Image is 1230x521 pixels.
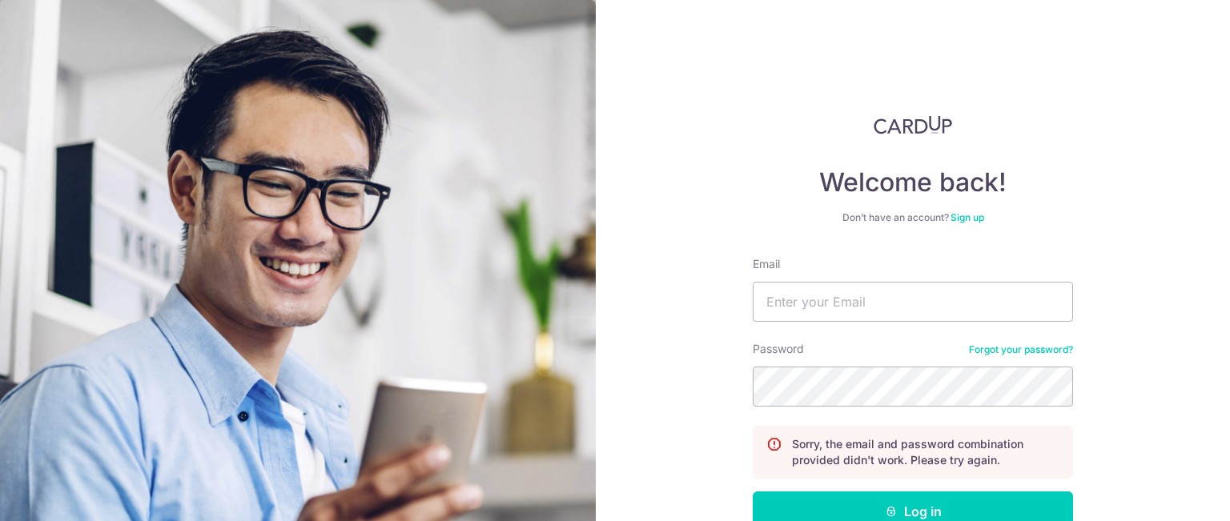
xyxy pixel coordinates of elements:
label: Email [753,256,780,272]
label: Password [753,341,804,357]
img: CardUp Logo [874,115,952,134]
p: Sorry, the email and password combination provided didn't work. Please try again. [792,436,1059,468]
input: Enter your Email [753,282,1073,322]
div: Don’t have an account? [753,211,1073,224]
a: Forgot your password? [969,343,1073,356]
h4: Welcome back! [753,166,1073,198]
a: Sign up [951,211,984,223]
